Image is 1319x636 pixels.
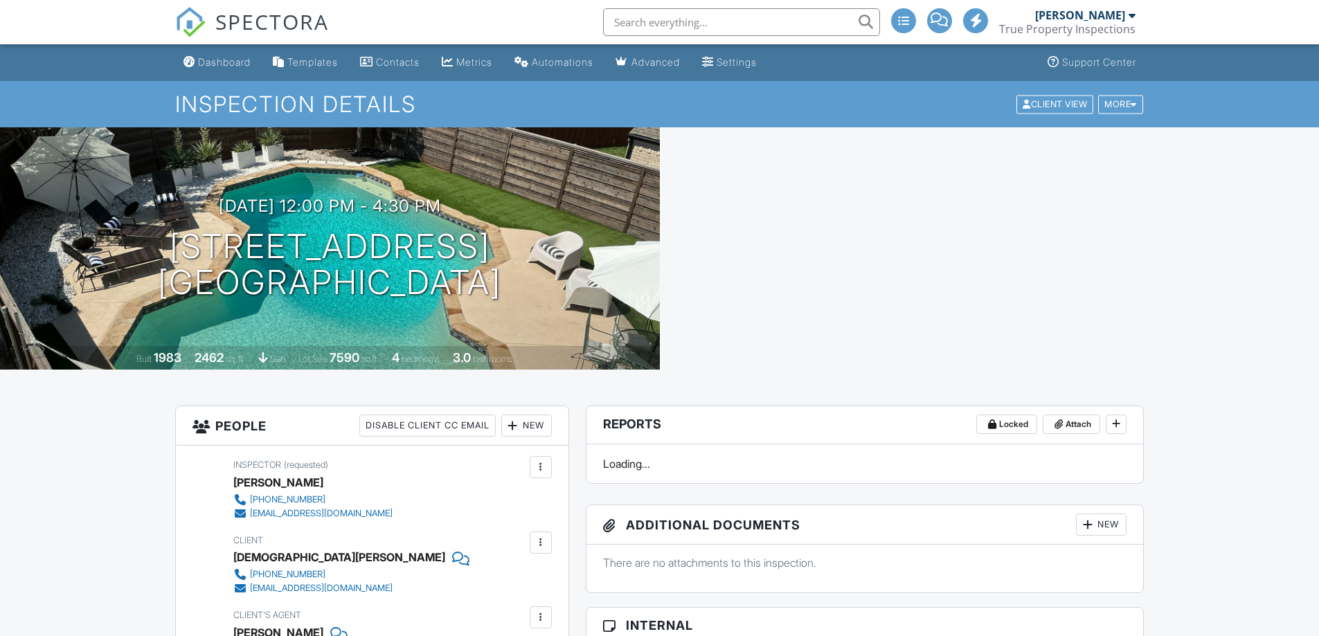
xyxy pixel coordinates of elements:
a: Settings [697,50,762,75]
span: slab [270,354,285,364]
span: Inspector [233,460,281,470]
a: Contacts [355,50,425,75]
h1: [STREET_ADDRESS] [GEOGRAPHIC_DATA] [158,228,501,302]
a: Dashboard [178,50,256,75]
h1: Inspection Details [175,92,1145,116]
div: Settings [717,56,757,68]
div: New [501,415,552,437]
div: [EMAIL_ADDRESS][DOMAIN_NAME] [250,508,393,519]
span: Lot Size [298,354,327,364]
a: Templates [267,50,343,75]
h3: [DATE] 12:00 pm - 4:30 pm [219,197,441,215]
div: Support Center [1062,56,1136,68]
a: SPECTORA [175,19,329,48]
div: 7590 [330,350,359,365]
div: [PHONE_NUMBER] [250,569,325,580]
div: More [1098,95,1143,113]
div: Client View [1016,95,1093,113]
span: sq. ft. [226,354,245,364]
input: Search everything... [603,8,880,36]
div: Contacts [376,56,420,68]
span: (requested) [284,460,328,470]
div: Disable Client CC Email [359,415,496,437]
span: sq.ft. [361,354,379,364]
span: Client's Agent [233,610,301,620]
a: Automations (Advanced) [509,50,599,75]
img: The Best Home Inspection Software - Spectora [175,7,206,37]
span: Client [233,535,263,545]
div: [PHONE_NUMBER] [250,494,325,505]
span: bedrooms [402,354,440,364]
a: Client View [1015,98,1097,109]
span: Built [136,354,152,364]
span: bathrooms [473,354,512,364]
div: [DEMOGRAPHIC_DATA][PERSON_NAME] [233,547,445,567]
h3: Additional Documents [586,505,1144,545]
div: New [1076,514,1127,536]
a: Metrics [436,50,498,75]
div: 3.0 [453,350,471,365]
h3: People [176,406,568,446]
div: [EMAIL_ADDRESS][DOMAIN_NAME] [250,583,393,594]
div: Metrics [456,56,492,68]
div: 1983 [154,350,181,365]
div: True Property Inspections [999,22,1136,36]
a: Support Center [1042,50,1142,75]
div: [PERSON_NAME] [1035,8,1125,22]
a: [PHONE_NUMBER] [233,567,458,581]
div: Dashboard [198,56,251,68]
div: Templates [287,56,338,68]
div: 4 [392,350,400,365]
a: [EMAIL_ADDRESS][DOMAIN_NAME] [233,507,393,520]
span: SPECTORA [215,7,329,36]
a: [PHONE_NUMBER] [233,493,393,507]
div: Automations [532,56,593,68]
div: Advanced [631,56,680,68]
a: [EMAIL_ADDRESS][DOMAIN_NAME] [233,581,458,595]
div: 2462 [195,350,224,365]
a: Advanced [610,50,685,75]
p: There are no attachments to this inspection. [603,555,1127,570]
div: [PERSON_NAME] [233,472,323,493]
